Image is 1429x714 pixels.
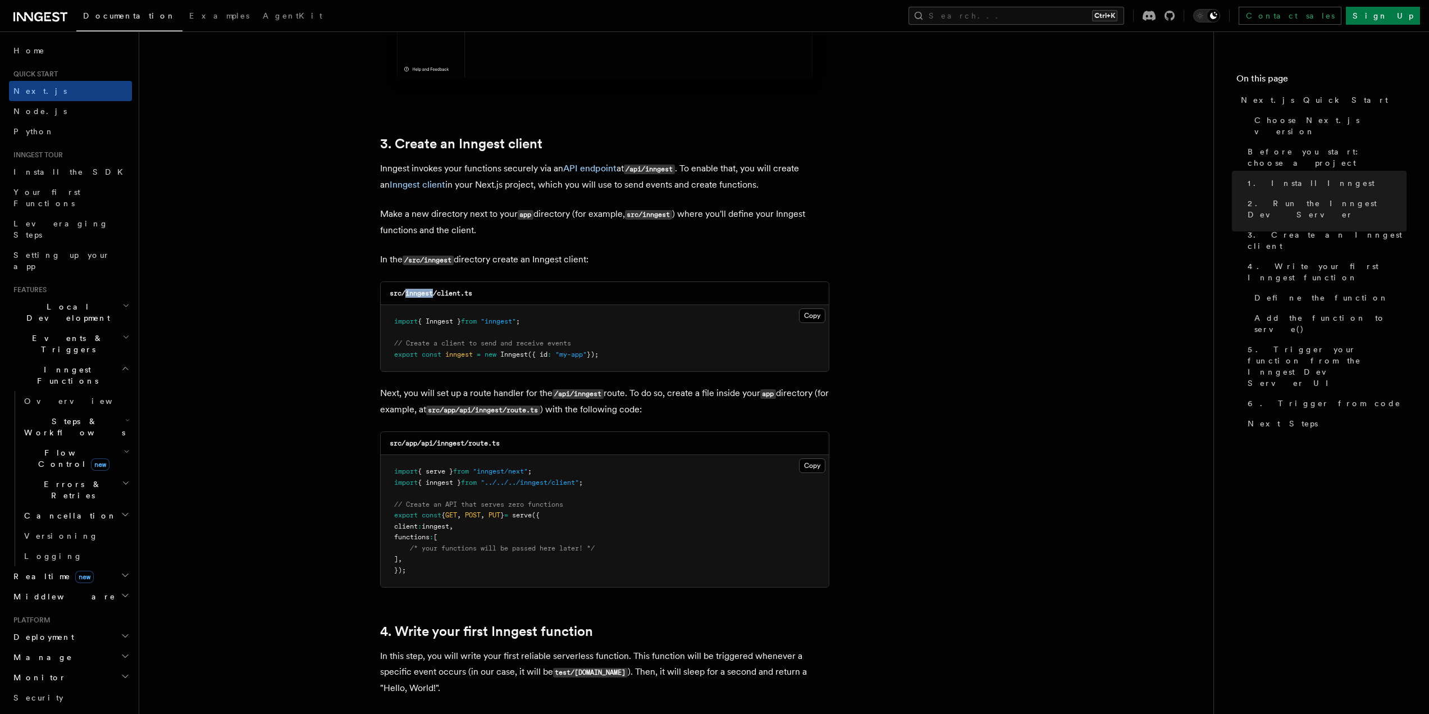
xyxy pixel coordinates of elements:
[1248,344,1407,389] span: 5. Trigger your function from the Inngest Dev Server UI
[418,317,461,325] span: { Inngest }
[256,3,329,30] a: AgentKit
[380,624,593,639] a: 4. Write your first Inngest function
[91,458,109,471] span: new
[380,136,542,152] a: 3. Create an Inngest client
[799,458,825,473] button: Copy
[1254,312,1407,335] span: Add the function to serve()
[579,479,583,486] span: ;
[20,411,132,443] button: Steps & Workflows
[20,510,117,521] span: Cancellation
[263,11,322,20] span: AgentKit
[9,301,122,324] span: Local Development
[9,688,132,708] a: Security
[1243,142,1407,173] a: Before you start: choose a project
[418,479,461,486] span: { inngest }
[13,87,67,95] span: Next.js
[457,511,461,519] span: ,
[9,297,132,328] button: Local Development
[624,165,675,174] code: /api/inngest
[1243,339,1407,393] a: 5. Trigger your function from the Inngest Dev Server UI
[453,467,469,475] span: from
[9,162,132,182] a: Install the SDK
[477,351,481,358] span: =
[1243,173,1407,193] a: 1. Install Inngest
[410,544,595,552] span: /* your functions will be passed here later! */
[9,333,122,355] span: Events & Triggers
[1346,7,1420,25] a: Sign Up
[380,161,829,193] p: Inngest invokes your functions securely via an at . To enable that, you will create an in your Ne...
[1248,261,1407,283] span: 4. Write your first Inngest function
[20,391,132,411] a: Overview
[481,317,516,325] span: "inngest"
[553,668,628,677] code: test/[DOMAIN_NAME]
[390,289,472,297] code: src/inngest/client.ts
[461,317,477,325] span: from
[1248,198,1407,220] span: 2. Run the Inngest Dev Server
[9,672,66,683] span: Monitor
[9,81,132,101] a: Next.js
[461,479,477,486] span: from
[422,511,441,519] span: const
[760,389,776,399] code: app
[394,479,418,486] span: import
[481,511,485,519] span: ,
[9,364,121,386] span: Inngest Functions
[433,533,437,541] span: [
[555,351,587,358] span: "my-app"
[1254,292,1389,303] span: Define the function
[1243,413,1407,434] a: Next Steps
[75,571,94,583] span: new
[1250,110,1407,142] a: Choose Next.js version
[528,467,532,475] span: ;
[189,11,249,20] span: Examples
[1248,398,1401,409] span: 6. Trigger from code
[504,511,508,519] span: =
[441,511,445,519] span: {
[1243,193,1407,225] a: 2. Run the Inngest Dev Server
[9,285,47,294] span: Features
[9,571,94,582] span: Realtime
[908,7,1124,25] button: Search...Ctrl+K
[394,467,418,475] span: import
[13,693,63,702] span: Security
[9,627,132,647] button: Deployment
[9,151,63,160] span: Inngest tour
[394,317,418,325] span: import
[9,591,116,602] span: Middleware
[422,351,441,358] span: const
[418,467,453,475] span: { serve }
[9,245,132,276] a: Setting up your app
[1254,115,1407,137] span: Choose Next.js version
[1236,72,1407,90] h4: On this page
[24,552,83,561] span: Logging
[1239,7,1341,25] a: Contact sales
[20,416,125,438] span: Steps & Workflows
[20,447,124,470] span: Flow Control
[799,308,825,323] button: Copy
[9,566,132,586] button: Realtimenew
[9,101,132,121] a: Node.js
[13,107,67,116] span: Node.js
[380,206,829,238] p: Make a new directory next to your directory (for example, ) where you'll define your Inngest func...
[553,389,604,399] code: /api/inngest
[422,522,449,530] span: inngest
[9,586,132,607] button: Middleware
[430,533,433,541] span: :
[512,511,532,519] span: serve
[1193,9,1220,22] button: Toggle dark mode
[625,210,672,220] code: src/inngest
[380,648,829,696] p: In this step, you will write your first reliable serverless function. This function will be trigg...
[394,339,571,347] span: // Create a client to send and receive events
[9,667,132,688] button: Monitor
[13,127,54,136] span: Python
[473,467,528,475] span: "inngest/next"
[76,3,182,31] a: Documentation
[518,210,533,220] code: app
[20,474,132,506] button: Errors & Retries
[20,479,122,501] span: Errors & Retries
[1236,90,1407,110] a: Next.js Quick Start
[481,479,579,486] span: "../../../inngest/client"
[488,511,500,519] span: PUT
[449,522,453,530] span: ,
[1243,225,1407,256] a: 3. Create an Inngest client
